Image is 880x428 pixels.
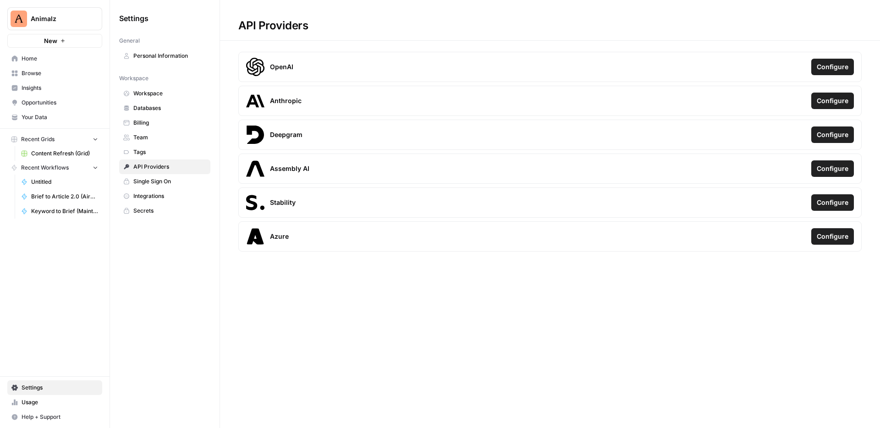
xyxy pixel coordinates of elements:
span: Settings [22,384,98,392]
button: Configure [811,160,854,177]
a: Usage [7,395,102,410]
a: Team [119,130,210,145]
span: Browse [22,69,98,77]
a: Content Refresh (Grid) [17,146,102,161]
span: Opportunities [22,99,98,107]
span: New [44,36,57,45]
span: Recent Grids [21,135,55,143]
span: Configure [817,130,848,139]
span: Azure [270,232,289,241]
button: Workspace: Animalz [7,7,102,30]
span: Settings [119,13,148,24]
button: Configure [811,194,854,211]
a: Billing [119,115,210,130]
button: Recent Grids [7,132,102,146]
span: Brief to Article 2.0 (AirOps Builders) [31,192,98,201]
a: Secrets [119,203,210,218]
a: Tags [119,145,210,159]
button: Help + Support [7,410,102,424]
a: Workspace [119,86,210,101]
button: Configure [811,59,854,75]
span: Recent Workflows [21,164,69,172]
span: Databases [133,104,206,112]
span: Insights [22,84,98,92]
span: General [119,37,140,45]
a: Browse [7,66,102,81]
button: New [7,34,102,48]
a: Single Sign On [119,174,210,189]
span: Workspace [133,89,206,98]
span: Configure [817,96,848,105]
button: Recent Workflows [7,161,102,175]
span: Configure [817,62,848,71]
a: Personal Information [119,49,210,63]
span: Secrets [133,207,206,215]
span: Stability [270,198,296,207]
a: Opportunities [7,95,102,110]
span: Home [22,55,98,63]
a: Databases [119,101,210,115]
span: Single Sign On [133,177,206,186]
span: Integrations [133,192,206,200]
span: Animalz [31,14,86,23]
a: Integrations [119,189,210,203]
a: Your Data [7,110,102,125]
a: Settings [7,380,102,395]
a: Brief to Article 2.0 (AirOps Builders) [17,189,102,204]
span: Team [133,133,206,142]
span: Anthropic [270,96,302,105]
span: Workspace [119,74,148,82]
span: Configure [817,232,848,241]
span: Content Refresh (Grid) [31,149,98,158]
span: OpenAI [270,62,293,71]
a: Home [7,51,102,66]
a: Untitled [17,175,102,189]
span: Help + Support [22,413,98,421]
span: Assembly AI [270,164,309,173]
span: Keyword to Brief (MaintainX) [31,207,98,215]
span: API Providers [133,163,206,171]
span: Usage [22,398,98,406]
span: Personal Information [133,52,206,60]
button: Configure [811,228,854,245]
a: API Providers [119,159,210,174]
span: Billing [133,119,206,127]
span: Untitled [31,178,98,186]
button: Configure [811,93,854,109]
a: Insights [7,81,102,95]
a: Keyword to Brief (MaintainX) [17,204,102,219]
span: Your Data [22,113,98,121]
button: Configure [811,126,854,143]
span: Tags [133,148,206,156]
span: Configure [817,198,848,207]
span: Deepgram [270,130,302,139]
img: Animalz Logo [11,11,27,27]
div: API Providers [220,18,327,33]
span: Configure [817,164,848,173]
